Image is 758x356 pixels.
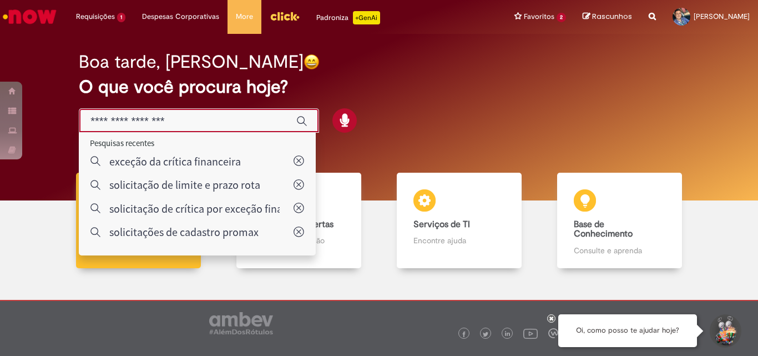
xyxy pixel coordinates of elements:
[413,235,504,246] p: Encontre ajuda
[76,11,115,22] span: Requisições
[117,13,125,22] span: 1
[483,332,488,337] img: logo_footer_twitter.png
[304,54,320,70] img: happy-face.png
[708,314,741,348] button: Iniciar Conversa de Suporte
[58,173,219,269] a: Tirar dúvidas Tirar dúvidas com Lupi Assist e Gen Ai
[79,52,304,72] h2: Boa tarde, [PERSON_NAME]
[574,219,633,240] b: Base de Conhecimento
[142,11,219,22] span: Despesas Corporativas
[694,12,750,21] span: [PERSON_NAME]
[592,11,632,22] span: Rascunhos
[557,13,566,22] span: 2
[1,6,58,28] img: ServiceNow
[524,11,554,22] span: Favoritos
[79,77,679,97] h2: O que você procura hoje?
[353,11,380,24] p: +GenAi
[209,312,273,334] img: logo_footer_ambev_rotulo_gray.png
[548,328,558,338] img: logo_footer_workplace.png
[413,219,470,230] b: Serviços de TI
[236,11,253,22] span: More
[539,173,700,269] a: Base de Conhecimento Consulte e aprenda
[583,12,632,22] a: Rascunhos
[316,11,380,24] div: Padroniza
[505,331,511,338] img: logo_footer_linkedin.png
[270,8,300,24] img: click_logo_yellow_360x200.png
[461,332,467,337] img: logo_footer_facebook.png
[523,326,538,340] img: logo_footer_youtube.png
[574,245,665,256] p: Consulte e aprenda
[558,314,697,347] div: Oi, como posso te ajudar hoje?
[379,173,539,269] a: Serviços de TI Encontre ajuda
